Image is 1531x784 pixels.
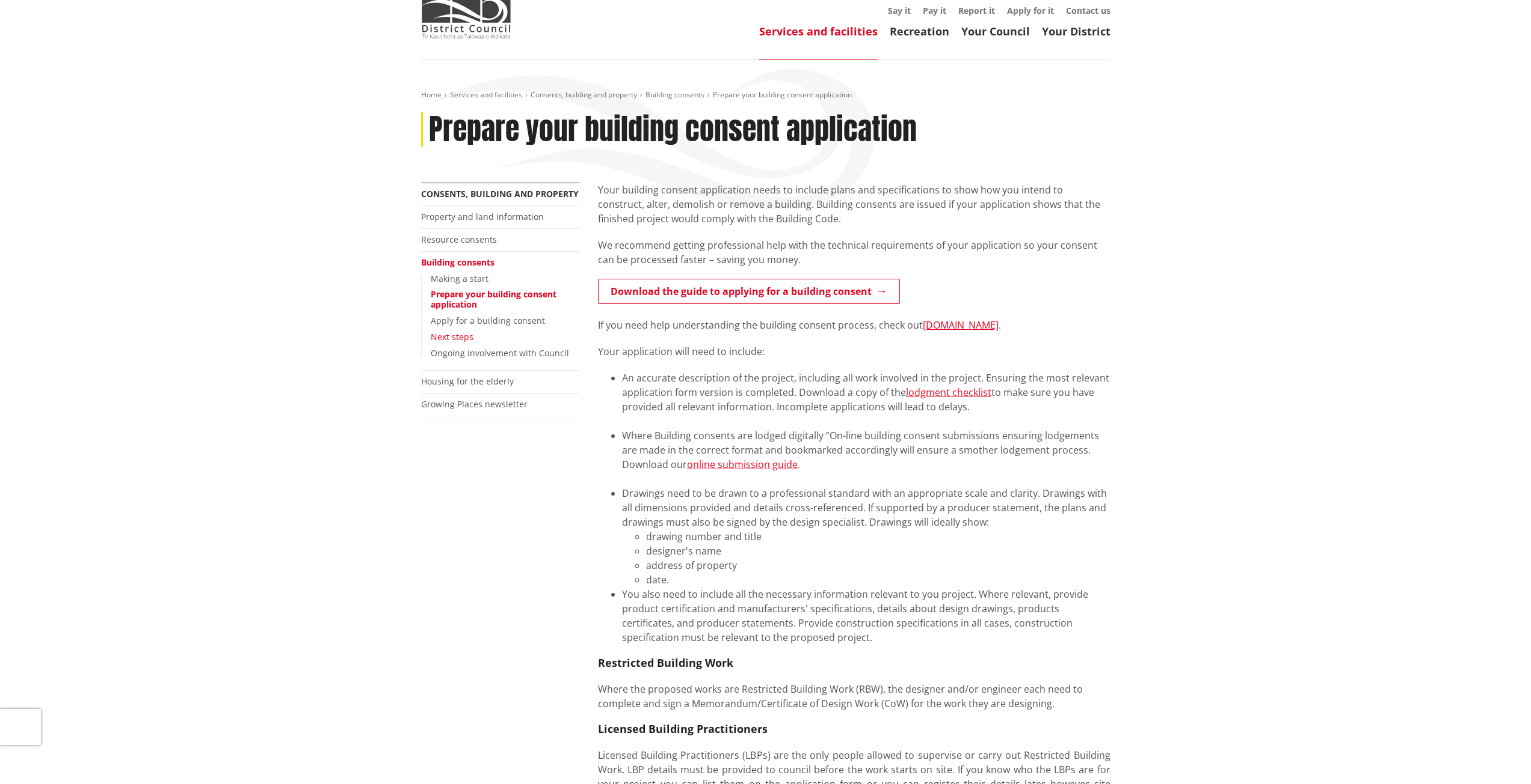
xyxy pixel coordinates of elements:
a: Growing Places newsletter [421,398,528,410]
a: Building consents [421,257,494,268]
li: date. [646,573,1111,587]
a: Your District [1042,24,1111,38]
a: Ongoing involvement with Council [431,347,569,359]
a: lodgment checklist [906,386,991,399]
a: Apply for it [1007,5,1054,16]
a: Report it [958,5,995,16]
li: designer's name [646,544,1111,558]
p: Your application will need to include: [598,344,1111,359]
li: Where Building consents are lodged digitally “On-line building consent submissions ensuring lodge... [622,428,1111,486]
p: Your building consent application needs to include plans and specifications to show how you inten... [598,183,1111,226]
a: Download the guide to applying for a building consent [598,279,900,304]
h1: Prepare your building consent application [429,112,917,147]
strong: Licensed Building Practitioners [598,722,768,736]
span: Prepare your building consent application [713,90,852,100]
p: If you need help understanding the building consent process, check out . [598,318,1111,332]
a: Pay it [923,5,946,16]
strong: Restricted Building Work [598,655,733,670]
a: Building consents [645,90,704,100]
a: Services and facilities [759,24,878,38]
li: You also need to include all the necessary information relevant to you project. Where relevant, p... [622,587,1111,645]
p: We recommend getting professional help with the technical requirements of your application so you... [598,238,1111,267]
li: An accurate description of the project, including all work involved in the project. Ensuring the ... [622,371,1111,428]
a: Housing for the elderly [421,375,514,387]
nav: breadcrumb [421,90,1111,100]
a: [DOMAIN_NAME] [923,318,999,332]
a: Making a start [431,273,488,284]
a: online submission guide [687,458,798,471]
a: Resource consents [421,234,497,245]
iframe: Messenger Launcher [1476,734,1519,777]
a: Home [421,90,442,100]
li: Drawings need to be drawn to a professional standard with an appropriate scale and clarity. Drawi... [622,486,1111,587]
a: Contact us [1066,5,1111,16]
a: Next steps [431,331,473,342]
a: Apply for a building consent [431,315,545,326]
a: Say it [888,5,911,16]
li: drawing number and title [646,529,1111,544]
a: Services and facilities [450,90,522,100]
li: address of property [646,558,1111,573]
a: Consents, building and property [421,188,579,199]
a: Your Council [961,24,1030,38]
a: Property and land information [421,211,544,222]
a: Prepare your building consent application [431,288,556,310]
a: Consents, building and property [531,90,637,100]
p: Where the proposed works are Restricted Building Work (RBW), the designer and/or engineer each ne... [598,682,1111,711]
a: Recreation [890,24,949,38]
